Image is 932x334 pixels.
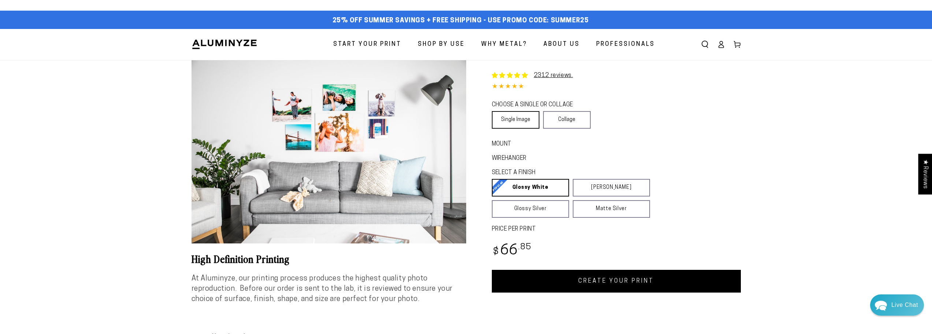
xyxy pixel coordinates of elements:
legend: CHOOSE A SINGLE OR COLLAGE [492,101,584,109]
summary: Search our site [697,36,713,52]
a: CREATE YOUR PRINT [492,270,741,293]
span: $ [493,247,499,257]
bdi: 66 [492,244,532,258]
b: High Definition Printing [192,252,290,265]
span: About Us [543,39,580,50]
span: Start Your Print [333,39,401,50]
div: 4.85 out of 5.0 stars [492,82,741,92]
a: Glossy Silver [492,200,569,218]
a: Glossy White [492,179,569,197]
a: [PERSON_NAME] [573,179,650,197]
a: Shop By Use [412,35,470,54]
div: Contact Us Directly [891,294,918,316]
a: Start Your Print [328,35,407,54]
a: About Us [538,35,585,54]
span: Professionals [596,39,655,50]
a: Collage [543,111,591,129]
legend: Mount [492,140,504,148]
legend: SELECT A FINISH [492,169,632,177]
span: Shop By Use [418,39,465,50]
div: Click to open Judge.me floating reviews tab [918,154,932,194]
legend: WireHanger [492,154,513,163]
span: 25% off Summer Savings + Free Shipping - Use Promo Code: SUMMER25 [333,17,589,25]
div: Chat widget toggle [870,294,924,316]
sup: .85 [518,243,531,252]
span: Why Metal? [481,39,527,50]
a: Why Metal? [476,35,532,54]
a: Professionals [591,35,660,54]
media-gallery: Gallery Viewer [192,60,466,243]
span: At Aluminyze, our printing process produces the highest quality photo reproduction. Before our or... [192,275,453,303]
a: Single Image [492,111,539,129]
label: PRICE PER PRINT [492,225,741,234]
img: Aluminyze [192,39,257,50]
a: 2312 reviews. [534,73,573,78]
a: Matte Silver [573,200,650,218]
